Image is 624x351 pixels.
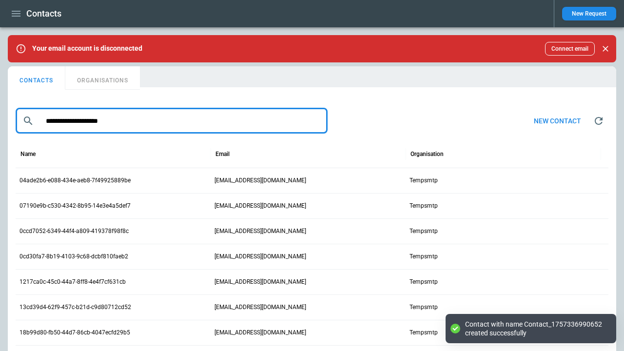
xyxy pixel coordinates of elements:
[214,227,306,235] p: [EMAIL_ADDRESS][DOMAIN_NAME]
[409,253,438,261] p: Tempsmtp
[19,202,131,210] p: 07190e9b-c530-4342-8b95-14e3e4a5def7
[410,151,444,157] div: Organisation
[409,176,438,185] p: Tempsmtp
[32,44,142,53] p: Your email account is disconnected
[409,329,438,337] p: Tempsmtp
[65,66,140,90] button: ORGANISATIONS
[19,329,130,337] p: 18b99d80-fb50-44d7-86cb-4047ecfd29b5
[599,42,612,56] button: Close
[19,278,126,286] p: 1217ca0c-45c0-44a7-8ff8-4e4f7cf631cb
[8,66,65,90] button: CONTACTS
[409,202,438,210] p: Tempsmtp
[214,253,306,261] p: [EMAIL_ADDRESS][DOMAIN_NAME]
[215,151,230,157] div: Email
[465,320,606,337] div: Contact with name Contact_1757336990652 created successfully
[19,227,129,235] p: 0ccd7052-6349-44f4-a809-419378f98f8c
[19,176,131,185] p: 04ade2b6-e088-434e-aeb8-7f49925889be
[599,38,612,59] div: dismiss
[214,176,306,185] p: [EMAIL_ADDRESS][DOMAIN_NAME]
[214,202,306,210] p: [EMAIL_ADDRESS][DOMAIN_NAME]
[20,151,36,157] div: Name
[409,303,438,312] p: Tempsmtp
[562,7,616,20] button: New Request
[545,42,595,56] button: Connect email
[19,303,131,312] p: 13cd39d4-62f9-457c-b21d-c9d80712cd52
[409,278,438,286] p: Tempsmtp
[526,111,589,132] button: New contact
[214,329,306,337] p: [EMAIL_ADDRESS][DOMAIN_NAME]
[409,227,438,235] p: Tempsmtp
[214,303,306,312] p: [EMAIL_ADDRESS][DOMAIN_NAME]
[26,8,61,19] h1: Contacts
[19,253,128,261] p: 0cd30fa7-8b19-4103-9c68-dcbf810faeb2
[214,278,306,286] p: [EMAIL_ADDRESS][DOMAIN_NAME]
